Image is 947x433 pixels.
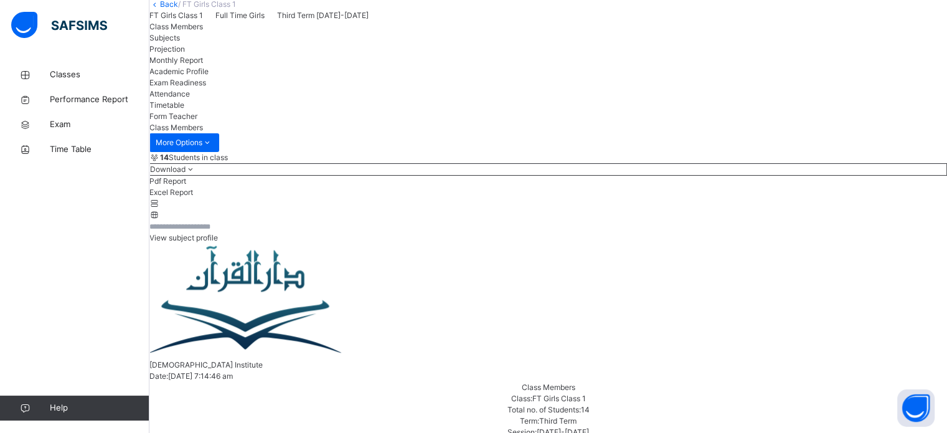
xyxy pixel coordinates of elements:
[149,11,203,20] span: FT Girls Class 1
[539,416,577,426] span: Third Term
[215,11,265,20] span: Full Time Girls
[277,11,369,20] span: Third Term [DATE]-[DATE]
[50,69,149,81] span: Classes
[149,176,947,187] li: dropdown-list-item-null-0
[149,22,203,31] span: Class Members
[149,89,190,98] span: Attendance
[149,55,203,65] span: Monthly Report
[168,371,233,381] span: [DATE] 7:14:46 am
[581,405,590,414] span: 14
[149,360,263,369] span: [DEMOGRAPHIC_DATA] Institute
[507,405,581,414] span: Total no. of Students:
[50,143,149,156] span: Time Table
[150,164,186,174] span: Download
[149,112,197,121] span: Form Teacher
[149,78,206,87] span: Exam Readiness
[50,93,149,106] span: Performance Report
[160,153,169,162] b: 14
[156,137,213,148] span: More Options
[149,100,184,110] span: Timetable
[522,383,575,392] span: Class Members
[11,12,107,38] img: safsims
[511,394,532,403] span: Class:
[50,402,149,414] span: Help
[149,33,180,42] span: Subjects
[532,394,586,403] span: FT Girls Class 1
[520,416,539,426] span: Term:
[149,187,947,198] li: dropdown-list-item-null-1
[149,244,344,359] img: darulquraninstitute.png
[149,233,218,242] span: View subject profile
[149,371,168,381] span: Date:
[149,67,209,76] span: Academic Profile
[897,389,935,427] button: Open asap
[160,152,228,163] span: Students in class
[149,123,203,132] span: Class Members
[149,44,185,54] span: Projection
[50,118,149,131] span: Exam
